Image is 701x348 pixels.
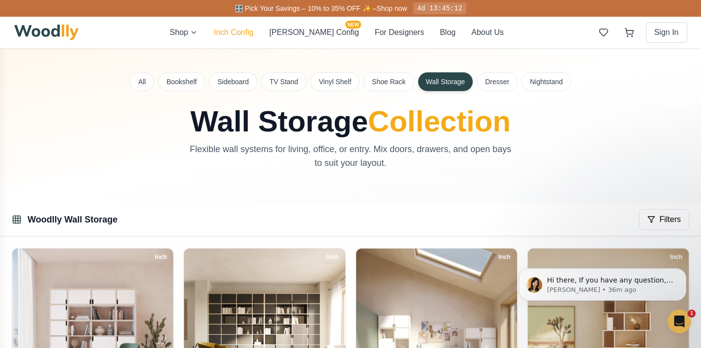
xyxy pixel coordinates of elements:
img: Woodlly [14,25,79,40]
button: Shoe Rack [364,72,414,91]
h1: Wall Storage [130,107,571,136]
button: Nightstand [521,72,571,91]
div: 4d 13:45:12 [413,2,466,14]
button: Inch Config [213,27,253,38]
span: Filters [659,214,681,225]
iframe: Intercom live chat [668,310,691,333]
button: [PERSON_NAME] ConfigNEW [269,27,359,38]
span: NEW [345,21,361,29]
button: Sideboard [209,72,257,91]
button: For Designers [375,27,424,38]
a: Shop now [376,4,407,12]
div: Inch [494,252,515,262]
iframe: To enrich screen reader interactions, please activate Accessibility in Grammarly extension settings [504,248,701,321]
div: Inch [151,252,172,262]
button: Shop [170,27,198,38]
button: Bookshelf [158,72,205,91]
span: Collection [368,105,511,138]
button: TV Stand [261,72,306,91]
p: Flexible wall systems for living, office, or entry. Mix doors, drawers, and open bays to suit you... [185,142,516,170]
div: Inch [322,252,343,262]
span: 1 [688,310,696,317]
button: Sign In [646,22,687,43]
button: About Us [471,27,504,38]
button: Dresser [477,72,518,91]
button: Vinyl Shelf [310,72,360,91]
button: All [130,72,154,91]
button: Blog [440,27,456,38]
span: 🎛️ Pick Your Savings – 10% to 35% OFF ✨ – [235,4,376,12]
button: Filters [639,209,689,230]
button: Wall Storage [418,72,473,91]
a: Woodlly Wall Storage [28,215,118,224]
